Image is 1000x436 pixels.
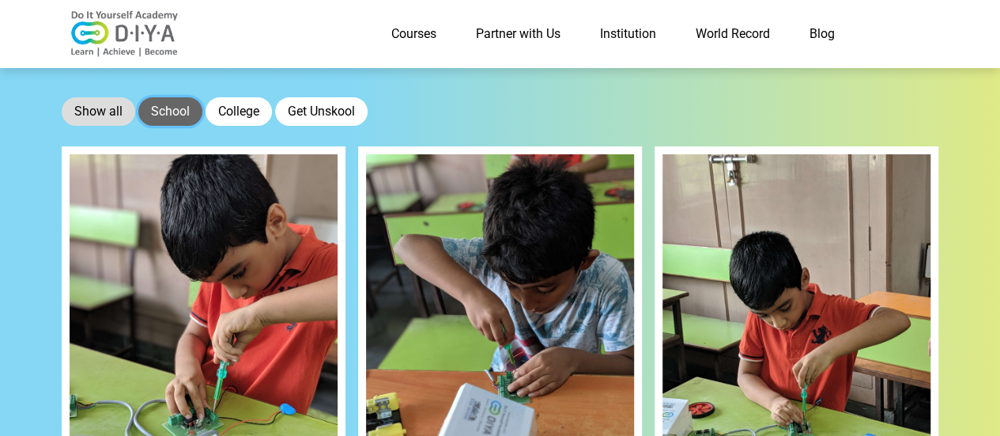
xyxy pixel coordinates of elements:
[790,18,855,50] a: Blog
[580,18,676,50] a: Institution
[676,18,790,50] a: World Record
[206,97,272,126] button: College
[275,97,368,126] button: Get Unskool
[372,18,456,50] a: Courses
[855,18,939,50] a: Contact Us
[62,10,188,58] img: logo-v2.png
[62,97,135,126] button: Show all
[456,18,580,50] a: Partner with Us
[138,97,202,126] button: School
